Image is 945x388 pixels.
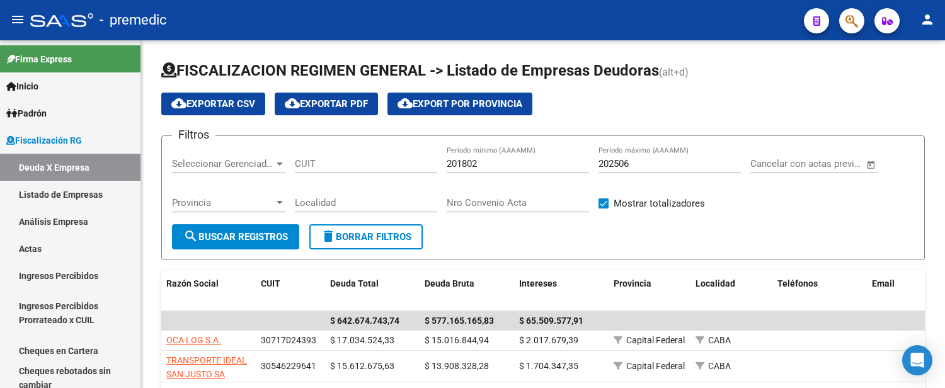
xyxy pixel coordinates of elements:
[172,197,274,208] span: Provincia
[864,157,878,172] button: Open calendar
[708,335,731,345] span: CABA
[275,93,378,115] button: Exportar PDF
[614,278,651,288] span: Provincia
[10,12,25,27] mat-icon: menu
[398,96,413,111] mat-icon: cloud_download
[614,196,705,211] span: Mostrar totalizadores
[172,158,274,169] span: Seleccionar Gerenciador
[777,278,818,288] span: Teléfonos
[161,270,256,312] datatable-header-cell: Razón Social
[519,335,578,345] span: $ 2.017.679,39
[330,335,394,345] span: $ 17.034.524,33
[321,231,411,243] span: Borrar Filtros
[690,270,772,312] datatable-header-cell: Localidad
[609,270,690,312] datatable-header-cell: Provincia
[285,96,300,111] mat-icon: cloud_download
[519,316,583,326] span: $ 65.509.577,91
[183,231,288,243] span: Buscar Registros
[659,66,689,78] span: (alt+d)
[183,229,198,244] mat-icon: search
[425,316,494,326] span: $ 577.165.165,83
[171,98,255,110] span: Exportar CSV
[100,6,167,34] span: - premedic
[398,98,522,110] span: Export por Provincia
[872,278,895,288] span: Email
[172,126,215,144] h3: Filtros
[6,52,72,66] span: Firma Express
[519,278,557,288] span: Intereses
[309,224,423,249] button: Borrar Filtros
[708,361,731,371] span: CABA
[330,361,394,371] span: $ 15.612.675,63
[171,96,186,111] mat-icon: cloud_download
[166,278,219,288] span: Razón Social
[425,278,474,288] span: Deuda Bruta
[285,98,368,110] span: Exportar PDF
[166,335,221,345] span: OCA LOG S.A.
[902,345,932,375] div: Open Intercom Messenger
[256,270,325,312] datatable-header-cell: CUIT
[696,278,735,288] span: Localidad
[172,224,299,249] button: Buscar Registros
[330,278,379,288] span: Deuda Total
[325,270,420,312] datatable-header-cell: Deuda Total
[6,106,47,120] span: Padrón
[920,12,935,27] mat-icon: person
[6,134,82,147] span: Fiscalización RG
[166,355,247,380] span: TRANSPORTE IDEAL SAN JUSTO SA
[261,335,316,345] span: 30717024393
[772,270,867,312] datatable-header-cell: Teléfonos
[626,335,685,345] span: Capital Federal
[161,93,265,115] button: Exportar CSV
[261,361,316,371] span: 30546229641
[425,361,489,371] span: $ 13.908.328,28
[6,79,38,93] span: Inicio
[425,335,489,345] span: $ 15.016.844,94
[519,361,578,371] span: $ 1.704.347,35
[330,316,399,326] span: $ 642.674.743,74
[420,270,514,312] datatable-header-cell: Deuda Bruta
[161,62,659,79] span: FISCALIZACION REGIMEN GENERAL -> Listado de Empresas Deudoras
[261,278,280,288] span: CUIT
[514,270,609,312] datatable-header-cell: Intereses
[626,361,685,371] span: Capital Federal
[387,93,532,115] button: Export por Provincia
[321,229,336,244] mat-icon: delete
